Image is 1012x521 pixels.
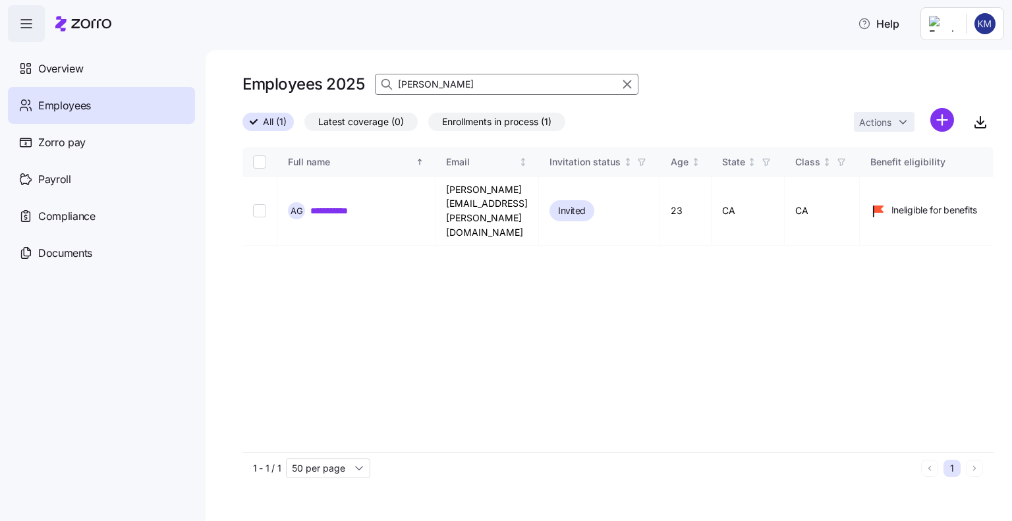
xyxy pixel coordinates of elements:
[691,157,700,167] div: Not sorted
[558,203,586,219] span: Invited
[930,108,954,132] svg: add icon
[623,157,632,167] div: Not sorted
[943,460,961,477] button: 1
[847,11,910,37] button: Help
[8,234,195,271] a: Documents
[253,462,281,475] span: 1 - 1 / 1
[318,113,404,130] span: Latest coverage (0)
[436,147,539,177] th: EmailNot sorted
[8,50,195,87] a: Overview
[8,87,195,124] a: Employees
[8,124,195,161] a: Zorro pay
[712,147,785,177] th: StateNot sorted
[859,118,891,127] span: Actions
[795,155,820,169] div: Class
[747,157,756,167] div: Not sorted
[929,16,955,32] img: Employer logo
[415,157,424,167] div: Sorted ascending
[921,460,938,477] button: Previous page
[822,157,831,167] div: Not sorted
[891,204,978,217] span: Ineligible for benefits
[974,13,996,34] img: 44b41f1a780d076a4ae4ca23ad64d4f0
[671,155,689,169] div: Age
[966,460,983,477] button: Next page
[539,147,660,177] th: Invitation statusNot sorted
[277,147,436,177] th: Full nameSorted ascending
[436,177,539,246] td: [PERSON_NAME][EMAIL_ADDRESS][PERSON_NAME][DOMAIN_NAME]
[38,134,86,151] span: Zorro pay
[253,155,266,169] input: Select all records
[858,16,899,32] span: Help
[263,113,287,130] span: All (1)
[8,198,195,234] a: Compliance
[785,177,860,246] td: CA
[38,61,83,77] span: Overview
[660,177,712,246] td: 23
[722,155,745,169] div: State
[291,207,303,215] span: A G
[519,157,528,167] div: Not sorted
[38,245,92,261] span: Documents
[38,208,96,225] span: Compliance
[253,204,266,217] input: Select record 1
[288,155,413,169] div: Full name
[8,161,195,198] a: Payroll
[446,155,517,169] div: Email
[785,147,860,177] th: ClassNot sorted
[38,97,91,114] span: Employees
[854,112,914,132] button: Actions
[38,171,71,188] span: Payroll
[375,74,638,95] input: Search Employees
[712,177,785,246] td: CA
[660,147,712,177] th: AgeNot sorted
[549,155,621,169] div: Invitation status
[242,74,364,94] h1: Employees 2025
[442,113,551,130] span: Enrollments in process (1)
